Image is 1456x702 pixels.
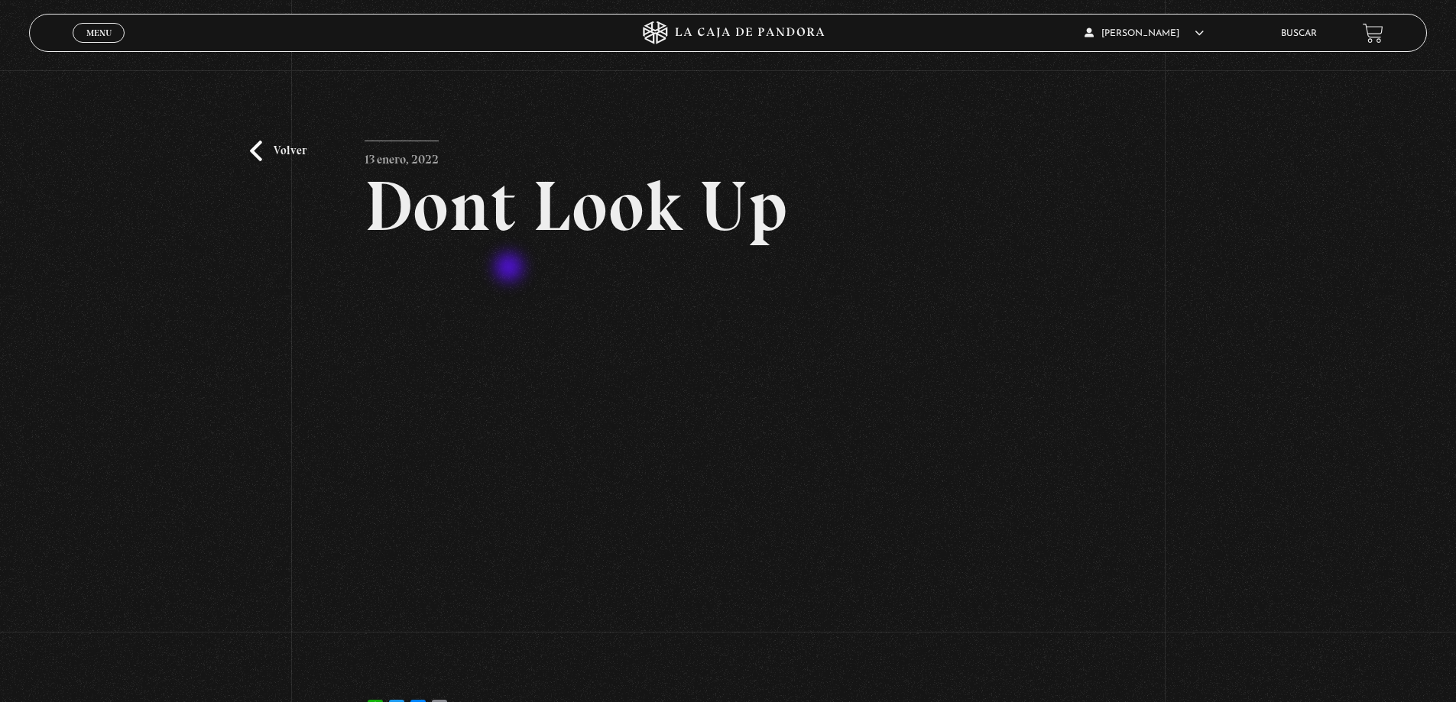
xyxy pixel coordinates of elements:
[365,171,1091,241] h2: Dont Look Up
[81,41,117,52] span: Cerrar
[86,28,112,37] span: Menu
[1363,23,1383,44] a: View your shopping cart
[1281,29,1317,38] a: Buscar
[1085,29,1204,38] span: [PERSON_NAME]
[250,141,306,161] a: Volver
[365,141,439,171] p: 13 enero, 2022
